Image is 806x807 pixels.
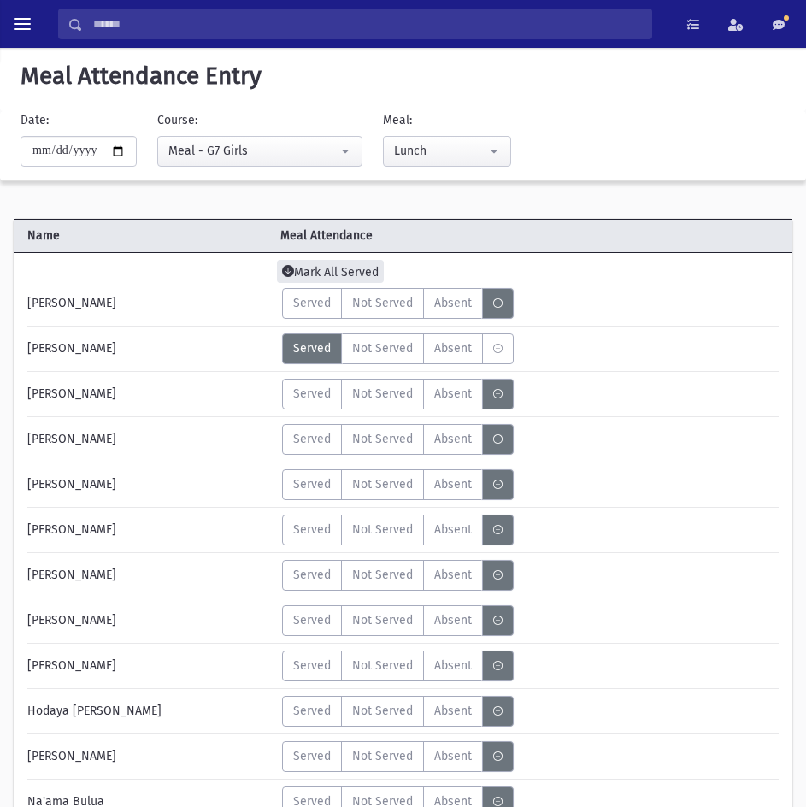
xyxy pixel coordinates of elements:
[434,566,472,584] span: Absent
[157,111,197,129] label: Course:
[434,657,472,674] span: Absent
[27,657,116,674] span: [PERSON_NAME]
[434,430,472,448] span: Absent
[352,521,413,539] span: Not Served
[383,136,511,167] button: Lunch
[434,294,472,312] span: Absent
[434,702,472,720] span: Absent
[83,9,651,39] input: Search
[293,566,331,584] span: Served
[27,521,116,539] span: [PERSON_NAME]
[293,611,331,629] span: Served
[282,469,514,500] div: MeaStatus
[293,339,331,357] span: Served
[21,111,49,129] label: Date:
[352,475,413,493] span: Not Served
[293,657,331,674] span: Served
[352,294,413,312] span: Not Served
[282,424,514,455] div: MeaStatus
[27,566,116,584] span: [PERSON_NAME]
[282,288,514,319] div: MeaStatus
[394,142,486,160] div: Lunch
[27,430,116,448] span: [PERSON_NAME]
[27,747,116,765] span: [PERSON_NAME]
[27,385,116,403] span: [PERSON_NAME]
[434,339,472,357] span: Absent
[282,605,514,636] div: MeaStatus
[434,521,472,539] span: Absent
[27,339,116,357] span: [PERSON_NAME]
[352,611,413,629] span: Not Served
[274,227,727,244] span: Meal Attendance
[352,430,413,448] span: Not Served
[277,260,384,283] span: Mark All Served
[282,741,514,772] div: MeaStatus
[27,611,116,629] span: [PERSON_NAME]
[352,657,413,674] span: Not Served
[383,111,412,129] label: Meal:
[282,651,514,681] div: MeaStatus
[434,475,472,493] span: Absent
[293,430,331,448] span: Served
[27,475,116,493] span: [PERSON_NAME]
[14,62,792,91] h5: Meal Attendance Entry
[282,696,514,727] div: MeaStatus
[7,9,38,39] button: toggle menu
[293,385,331,403] span: Served
[14,227,274,244] span: Name
[352,385,413,403] span: Not Served
[293,475,331,493] span: Served
[282,333,514,364] div: MeaStatus
[282,560,514,591] div: MeaStatus
[27,294,116,312] span: [PERSON_NAME]
[434,385,472,403] span: Absent
[293,294,331,312] span: Served
[352,339,413,357] span: Not Served
[282,379,514,409] div: MeaStatus
[352,702,413,720] span: Not Served
[293,521,331,539] span: Served
[157,136,362,167] button: Meal - G7 Girls
[434,611,472,629] span: Absent
[293,702,331,720] span: Served
[282,515,514,545] div: MeaStatus
[352,566,413,584] span: Not Served
[168,142,338,160] div: Meal - G7 Girls
[27,702,162,720] span: Hodaya [PERSON_NAME]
